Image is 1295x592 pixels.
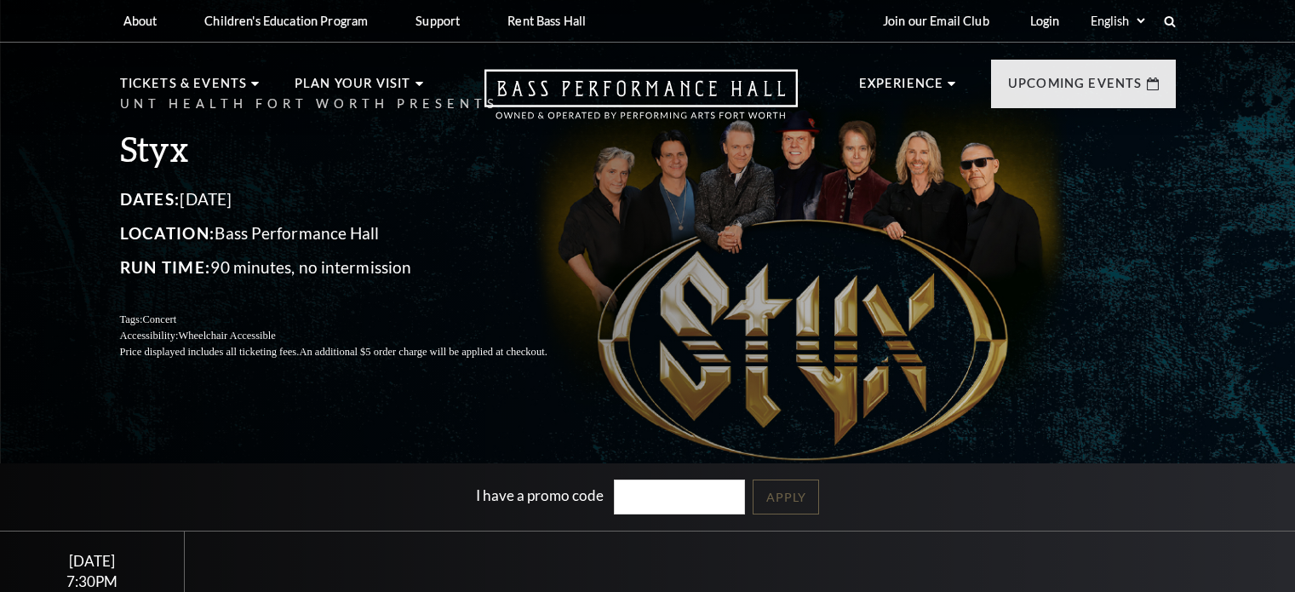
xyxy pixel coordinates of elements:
[415,14,460,28] p: Support
[859,73,944,104] p: Experience
[20,574,164,589] div: 7:30PM
[1008,73,1143,104] p: Upcoming Events
[476,486,604,504] label: I have a promo code
[120,254,588,281] p: 90 minutes, no intermission
[178,330,275,342] span: Wheelchair Accessible
[507,14,586,28] p: Rent Bass Hall
[142,313,176,325] span: Concert
[20,552,164,570] div: [DATE]
[120,223,215,243] span: Location:
[120,257,211,277] span: Run Time:
[120,186,588,213] p: [DATE]
[120,127,588,170] h3: Styx
[120,312,588,328] p: Tags:
[1087,13,1148,29] select: Select:
[120,73,248,104] p: Tickets & Events
[120,328,588,344] p: Accessibility:
[120,220,588,247] p: Bass Performance Hall
[120,189,180,209] span: Dates:
[123,14,158,28] p: About
[299,346,547,358] span: An additional $5 order charge will be applied at checkout.
[295,73,411,104] p: Plan Your Visit
[204,14,368,28] p: Children's Education Program
[120,344,588,360] p: Price displayed includes all ticketing fees.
